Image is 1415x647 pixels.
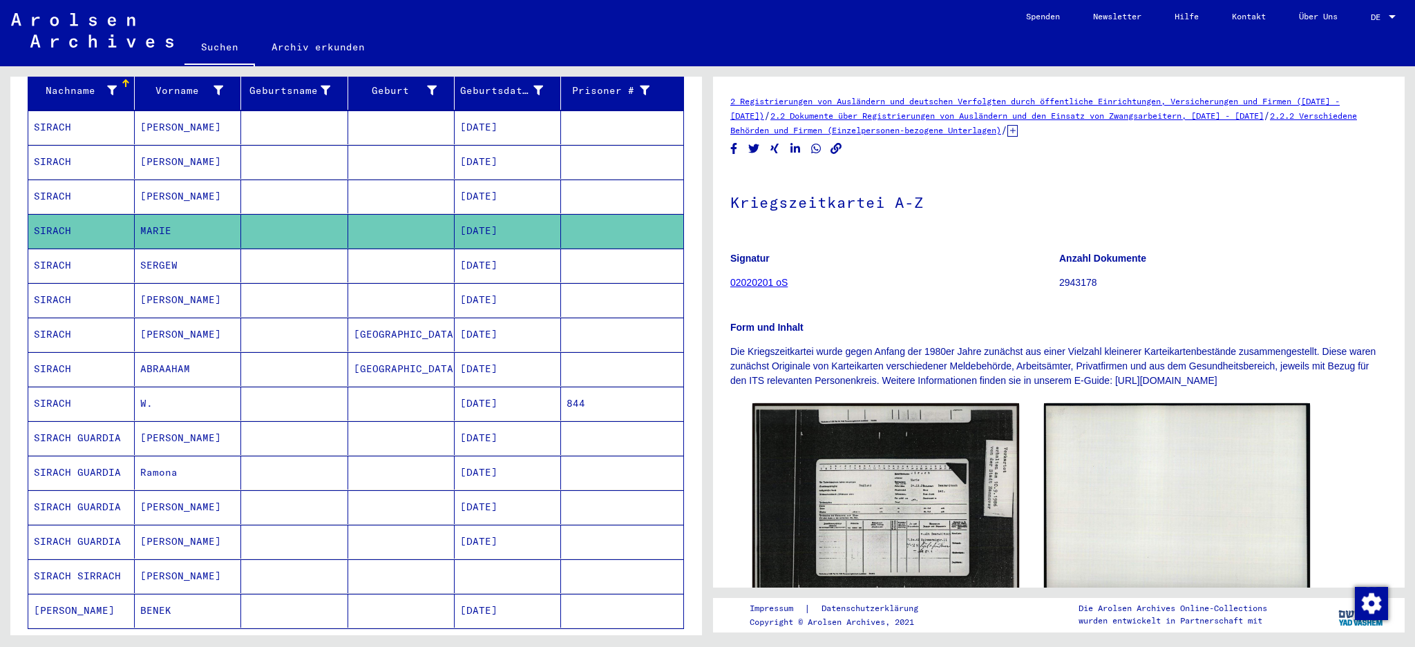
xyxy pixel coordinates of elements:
div: Geburtsname [247,79,347,102]
mat-cell: SIRACH GUARDIA [28,456,135,490]
mat-cell: 844 [561,387,683,421]
mat-cell: BENEK [135,594,241,628]
mat-cell: [PERSON_NAME] [135,559,241,593]
a: 2.2 Dokumente über Registrierungen von Ausländern und den Einsatz von Zwangsarbeitern, [DATE] - [... [770,110,1264,121]
mat-cell: [DATE] [455,525,561,559]
mat-cell: SIRACH [28,318,135,351]
mat-header-cell: Nachname [28,71,135,110]
mat-cell: SIRACH [28,249,135,282]
span: / [764,109,770,122]
mat-cell: [DATE] [455,145,561,179]
mat-cell: [PERSON_NAME] [28,594,135,628]
div: Nachname [34,79,134,102]
button: Share on LinkedIn [788,140,803,157]
p: Die Kriegszeitkartei wurde gegen Anfang der 1980er Jahre zunächst aus einer Vielzahl kleinerer Ka... [730,345,1387,388]
mat-cell: [GEOGRAPHIC_DATA] [348,318,455,351]
a: Archiv erkunden [255,30,381,64]
mat-cell: Ramona [135,456,241,490]
mat-header-cell: Prisoner # [561,71,683,110]
mat-cell: ABRAAHAM [135,352,241,386]
mat-cell: SIRACH GUARDIA [28,421,135,455]
mat-cell: [PERSON_NAME] [135,145,241,179]
div: Geburtsdatum [460,79,560,102]
mat-cell: SIRACH [28,145,135,179]
mat-cell: [DATE] [455,421,561,455]
div: Nachname [34,84,117,98]
mat-cell: [DATE] [455,387,561,421]
img: 002.jpg [1044,403,1311,592]
mat-cell: [PERSON_NAME] [135,421,241,455]
mat-cell: [PERSON_NAME] [135,525,241,559]
mat-header-cell: Geburtsdatum [455,71,561,110]
a: Suchen [184,30,255,66]
b: Anzahl Dokumente [1059,253,1146,264]
button: Share on WhatsApp [809,140,824,157]
a: Impressum [750,601,804,616]
div: Geburt‏ [354,79,454,102]
mat-cell: SIRACH SIRRACH [28,559,135,593]
mat-cell: SIRACH [28,180,135,213]
div: Prisoner # [567,79,667,102]
mat-cell: SIRACH [28,214,135,248]
button: Copy link [829,140,844,157]
mat-cell: SIRACH [28,352,135,386]
mat-cell: [DATE] [455,249,561,282]
mat-cell: W. [135,387,241,421]
b: Form und Inhalt [730,322,804,333]
a: 02020201 oS [730,277,788,288]
mat-cell: [PERSON_NAME] [135,318,241,351]
div: Vorname [140,84,223,98]
div: Geburtsdatum [460,84,543,98]
mat-cell: SIRACH GUARDIA [28,490,135,524]
div: Vorname [140,79,240,102]
h1: Kriegszeitkartei A-Z [730,171,1387,231]
span: DE [1371,12,1386,22]
img: 001.jpg [752,403,1019,594]
span: / [1264,109,1270,122]
mat-cell: [DATE] [455,180,561,213]
mat-cell: [DATE] [455,214,561,248]
button: Share on Twitter [747,140,761,157]
mat-cell: [PERSON_NAME] [135,490,241,524]
button: Share on Facebook [727,140,741,157]
mat-cell: SERGEW [135,249,241,282]
mat-cell: [DATE] [455,594,561,628]
p: 2943178 [1059,276,1387,290]
mat-cell: [PERSON_NAME] [135,110,241,144]
mat-header-cell: Vorname [135,71,241,110]
a: 2 Registrierungen von Ausländern und deutschen Verfolgten durch öffentliche Einrichtungen, Versic... [730,96,1340,121]
span: / [1001,124,1007,136]
mat-cell: [PERSON_NAME] [135,283,241,317]
img: Zustimmung ändern [1355,587,1388,620]
mat-header-cell: Geburt‏ [348,71,455,110]
mat-cell: [DATE] [455,490,561,524]
mat-cell: SIRACH [28,387,135,421]
mat-cell: [DATE] [455,352,561,386]
p: Die Arolsen Archives Online-Collections [1079,602,1267,615]
mat-cell: SIRACH [28,283,135,317]
mat-cell: [DATE] [455,456,561,490]
mat-cell: SIRACH [28,110,135,144]
mat-cell: SIRACH GUARDIA [28,525,135,559]
img: Arolsen_neg.svg [11,13,173,48]
button: Share on Xing [768,140,782,157]
p: wurden entwickelt in Partnerschaft mit [1079,615,1267,627]
div: | [750,601,935,616]
mat-cell: MARIE [135,214,241,248]
mat-cell: [DATE] [455,283,561,317]
mat-cell: [DATE] [455,110,561,144]
mat-header-cell: Geburtsname [241,71,348,110]
b: Signatur [730,253,770,264]
a: Datenschutzerklärung [810,601,935,616]
div: Geburt‏ [354,84,437,98]
div: Prisoner # [567,84,649,98]
img: yv_logo.png [1336,597,1387,632]
div: Geburtsname [247,84,330,98]
mat-cell: [DATE] [455,318,561,351]
mat-cell: [PERSON_NAME] [135,180,241,213]
p: Copyright © Arolsen Archives, 2021 [750,616,935,628]
mat-cell: [GEOGRAPHIC_DATA] [348,352,455,386]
